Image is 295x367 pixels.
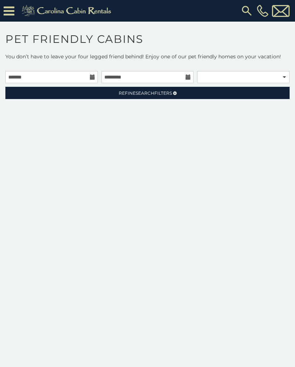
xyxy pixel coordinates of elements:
a: RefineSearchFilters [5,87,290,99]
a: [PHONE_NUMBER] [255,5,270,17]
span: Refine Filters [119,90,172,96]
img: search-regular.svg [240,4,253,17]
img: Khaki-logo.png [18,4,117,18]
span: Search [136,90,154,96]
